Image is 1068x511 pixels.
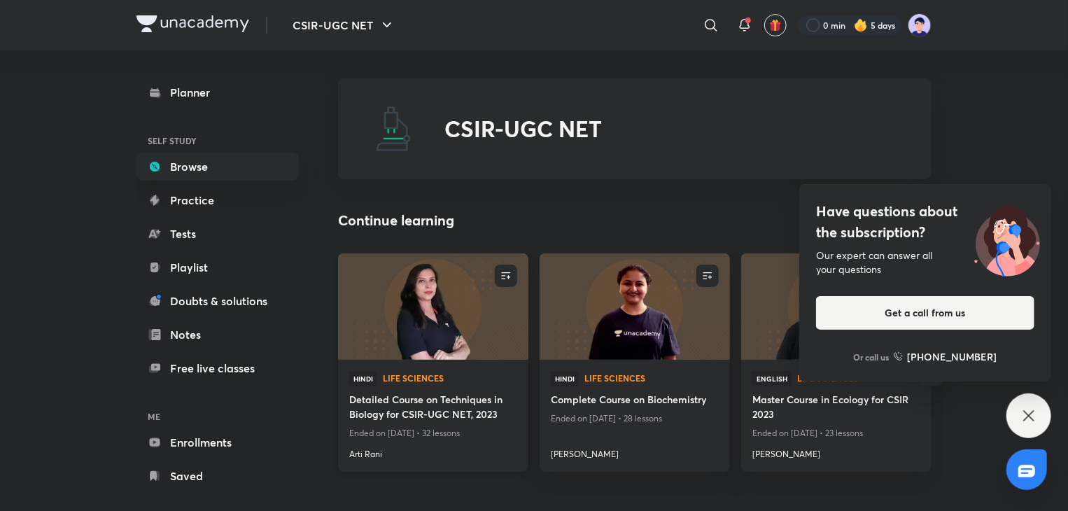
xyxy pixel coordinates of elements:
img: new-thumbnail [336,252,530,360]
a: Complete Course on Biochemistry [551,392,719,409]
button: avatar [764,14,787,36]
img: nidhi shreya [908,13,932,37]
a: new-thumbnail [540,253,730,360]
a: Saved [136,462,299,490]
span: Life Sciences [383,374,517,382]
img: streak [854,18,868,32]
a: Arti Rani [349,442,517,461]
button: CSIR-UGC NET [284,11,404,39]
h2: CSIR-UGC NET [444,115,602,142]
a: Practice [136,186,299,214]
a: [PERSON_NAME] [551,442,719,461]
img: Company Logo [136,15,249,32]
span: Life Sciences [797,374,920,382]
a: Planner [136,78,299,106]
h2: Continue learning [338,210,454,231]
a: Life Sciences [797,374,920,384]
p: Or call us [854,351,890,363]
a: Playlist [136,253,299,281]
img: new-thumbnail [537,252,731,360]
p: Ended on [DATE] • 28 lessons [551,409,719,428]
span: English [752,371,792,386]
a: new-thumbnail [338,253,528,360]
span: Life Sciences [584,374,719,382]
div: Our expert can answer all your questions [816,248,1034,276]
h6: [PHONE_NUMBER] [908,349,997,364]
a: new-thumbnail [741,253,932,360]
a: Notes [136,321,299,349]
p: Ended on [DATE] • 32 lessons [349,424,517,442]
p: Ended on [DATE] • 23 lessons [752,424,920,442]
a: [PHONE_NUMBER] [894,349,997,364]
a: Doubts & solutions [136,287,299,315]
a: Browse [136,153,299,181]
h6: ME [136,405,299,428]
a: Life Sciences [383,374,517,384]
img: avatar [769,19,782,31]
a: Company Logo [136,15,249,36]
a: [PERSON_NAME] [752,442,920,461]
a: Life Sciences [584,374,719,384]
button: Get a call from us [816,296,1034,330]
h6: SELF STUDY [136,129,299,153]
img: ttu_illustration_new.svg [963,201,1051,276]
span: Hindi [551,371,579,386]
a: Enrollments [136,428,299,456]
img: CSIR-UGC NET [372,106,416,151]
a: Detailed Course on Techniques in Biology for CSIR-UGC NET, 2023 [349,392,517,424]
span: Hindi [349,371,377,386]
a: Master Course in Ecology for CSIR 2023 [752,392,920,424]
a: Free live classes [136,354,299,382]
a: Tests [136,220,299,248]
h4: Have questions about the subscription? [816,201,1034,243]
